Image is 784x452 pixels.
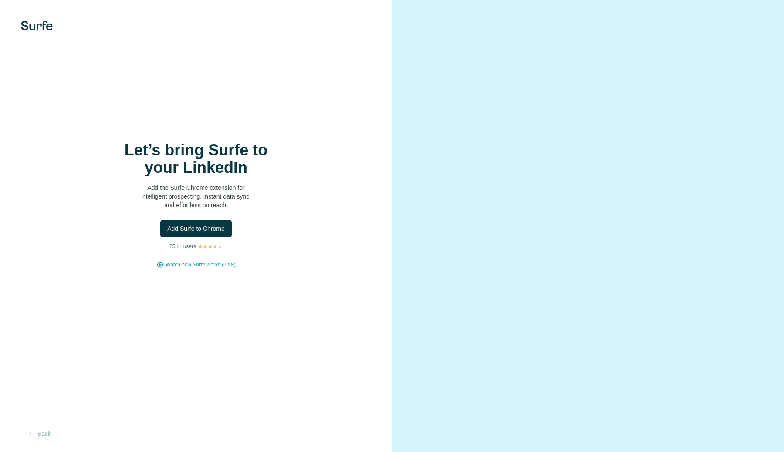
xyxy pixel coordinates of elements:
[167,224,225,233] span: Add Surfe to Chrome
[109,142,283,176] h1: Let’s bring Surfe to your LinkedIn
[169,243,196,250] p: 25K+ users
[109,183,283,209] p: Add the Surfe Chrome extension for intelligent prospecting, instant data sync, and effortless out...
[166,261,235,269] button: Watch how Surfe works (1:58)
[198,244,223,249] img: Rating Stars
[160,220,232,237] button: Add Surfe to Chrome
[21,426,57,442] button: Back
[21,21,53,30] img: Surfe's logo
